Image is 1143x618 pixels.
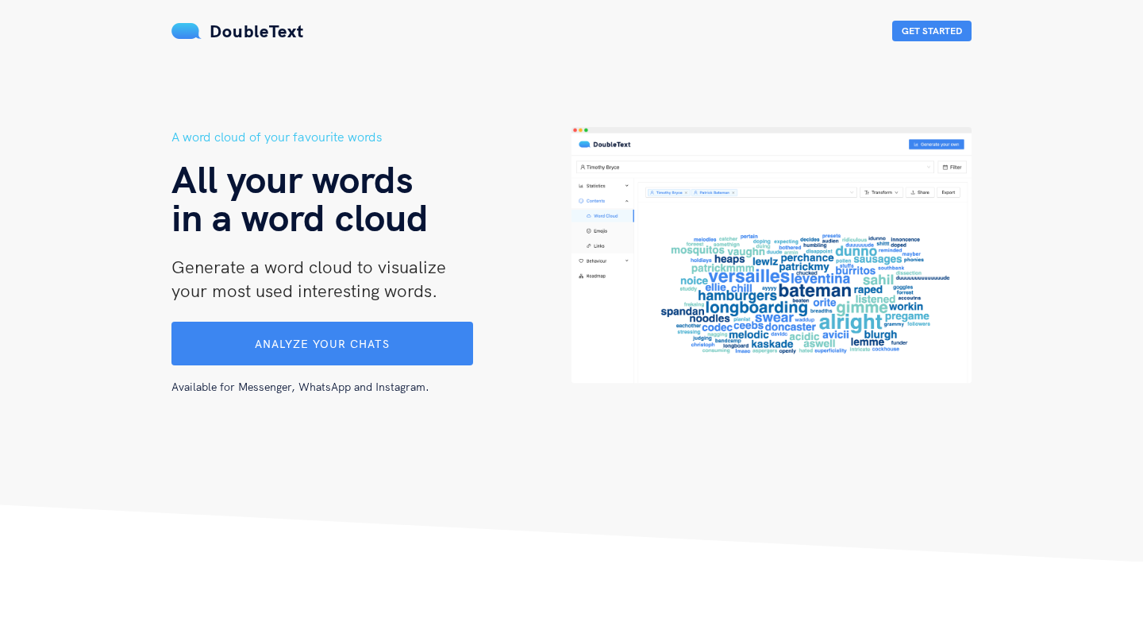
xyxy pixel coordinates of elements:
[171,322,473,365] button: Analyze your chats
[171,337,473,351] a: Analyze your chats
[171,127,571,147] h5: A word cloud of your favourite words
[171,193,429,241] span: in a word cloud
[571,127,972,498] img: hero
[171,365,540,396] div: Available for Messenger, WhatsApp and Instagram.
[171,256,446,278] span: Generate a word cloud to visualize
[171,155,414,203] span: All your words
[210,20,304,42] span: DoubleText
[171,23,202,39] img: mS3x8y1f88AAAAABJRU5ErkJggg==
[171,280,437,302] span: your most used interesting words.
[255,337,390,351] span: Analyze your chats
[171,20,304,42] a: DoubleText
[892,21,972,41] button: Get Started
